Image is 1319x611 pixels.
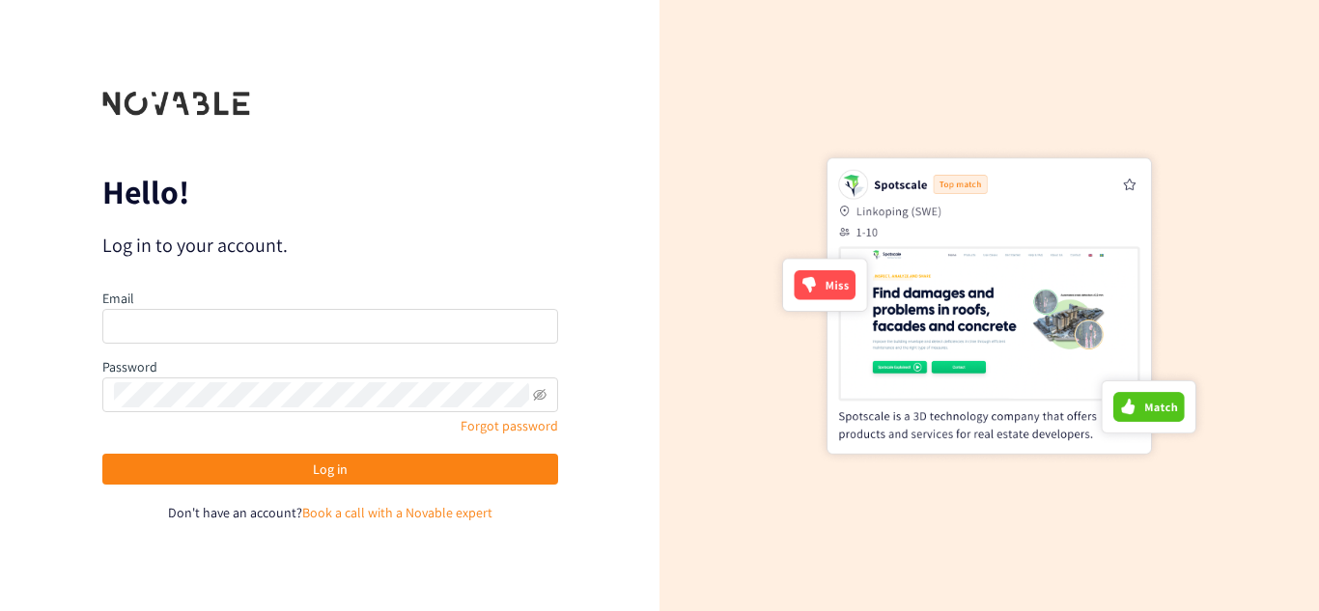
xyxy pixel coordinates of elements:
[533,388,547,402] span: eye-invisible
[313,458,348,480] span: Log in
[102,290,134,307] label: Email
[102,232,558,259] p: Log in to your account.
[102,177,558,208] p: Hello!
[461,417,558,434] a: Forgot password
[302,504,492,521] a: Book a call with a Novable expert
[102,454,558,485] button: Log in
[168,504,302,521] span: Don't have an account?
[102,358,157,375] label: Password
